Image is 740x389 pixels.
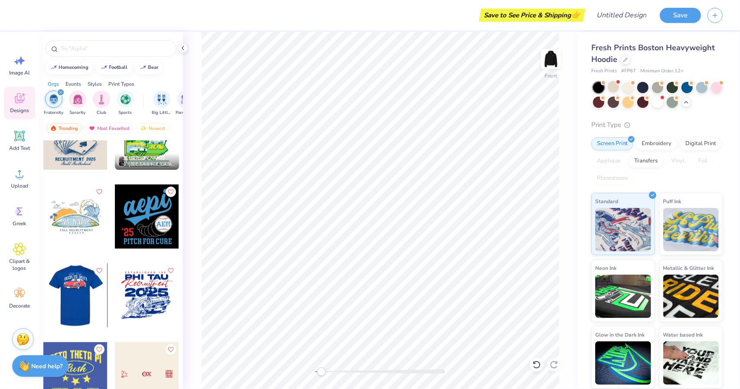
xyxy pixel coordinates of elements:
[591,172,633,185] div: Rhinestones
[97,110,106,116] span: Club
[117,91,134,116] div: filter for Sports
[629,155,663,168] div: Transfers
[152,91,172,116] button: filter button
[680,137,722,150] div: Digital Print
[60,44,171,53] input: Try "Alpha"
[663,275,719,318] img: Metallic & Glitter Ink
[73,94,83,104] img: Sorority Image
[46,61,93,74] button: homecoming
[65,80,81,88] div: Events
[5,258,34,272] span: Clipart & logos
[94,344,104,355] button: Like
[59,65,89,70] div: homecoming
[44,91,64,116] div: filter for Fraternity
[109,65,128,70] div: football
[621,68,636,75] span: # FP87
[166,266,176,276] button: Like
[9,145,30,152] span: Add Text
[148,65,159,70] div: bear
[46,123,82,133] div: Trending
[591,42,715,65] span: Fresh Prints Boston Heavyweight Hoodie
[119,110,132,116] span: Sports
[117,91,134,116] button: filter button
[9,302,30,309] span: Decorate
[96,61,132,74] button: football
[663,197,681,206] span: Puff Ink
[136,123,169,133] div: Newest
[10,107,29,114] span: Designs
[129,162,176,168] span: [GEOGRAPHIC_DATA], [US_STATE][GEOGRAPHIC_DATA]
[48,80,59,88] div: Orgs
[591,120,723,130] div: Print Type
[10,69,30,76] span: Image AI
[595,275,651,318] img: Neon Ink
[666,155,690,168] div: Vinyl
[595,208,651,251] img: Standard
[663,263,714,272] span: Metallic & Glitter Ink
[481,9,583,22] div: Save to See Price & Shipping
[176,91,196,116] div: filter for Parent's Weekend
[69,91,86,116] div: filter for Sorority
[660,8,701,23] button: Save
[32,362,63,370] strong: Need help?
[181,94,191,104] img: Parent's Weekend Image
[591,68,617,75] span: Fresh Prints
[595,263,616,272] span: Neon Ink
[152,110,172,116] span: Big Little Reveal
[595,341,651,385] img: Glow in the Dark Ink
[571,10,580,20] span: 👉
[595,197,618,206] span: Standard
[591,155,626,168] div: Applique
[640,68,684,75] span: Minimum Order: 12 +
[44,91,64,116] button: filter button
[11,182,28,189] span: Upload
[129,155,165,161] span: [PERSON_NAME]
[50,65,57,70] img: trend_line.gif
[166,187,176,197] button: Like
[176,91,196,116] button: filter button
[93,91,110,116] button: filter button
[157,94,166,104] img: Big Little Reveal Image
[44,110,64,116] span: Fraternity
[101,65,108,70] img: trend_line.gif
[140,65,147,70] img: trend_line.gif
[94,187,104,197] button: Like
[108,80,134,88] div: Print Types
[636,137,677,150] div: Embroidery
[595,330,645,339] span: Glow in the Dark Ink
[591,137,633,150] div: Screen Print
[97,94,106,104] img: Club Image
[663,330,703,339] span: Water based Ink
[663,208,719,251] img: Puff Ink
[317,367,326,376] div: Accessibility label
[93,91,110,116] div: filter for Club
[176,110,196,116] span: Parent's Weekend
[545,72,557,80] div: Front
[121,94,130,104] img: Sports Image
[590,6,653,24] input: Untitled Design
[152,91,172,116] div: filter for Big Little Reveal
[70,110,86,116] span: Sorority
[85,123,134,133] div: Most Favorited
[140,125,147,131] img: newest.gif
[542,50,560,68] img: Front
[94,266,104,276] button: Like
[88,125,95,131] img: most_fav.gif
[49,94,59,104] img: Fraternity Image
[88,80,102,88] div: Styles
[13,220,26,227] span: Greek
[50,125,57,131] img: trending.gif
[135,61,163,74] button: bear
[69,91,86,116] button: filter button
[693,155,713,168] div: Foil
[166,344,176,355] button: Like
[663,341,719,385] img: Water based Ink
